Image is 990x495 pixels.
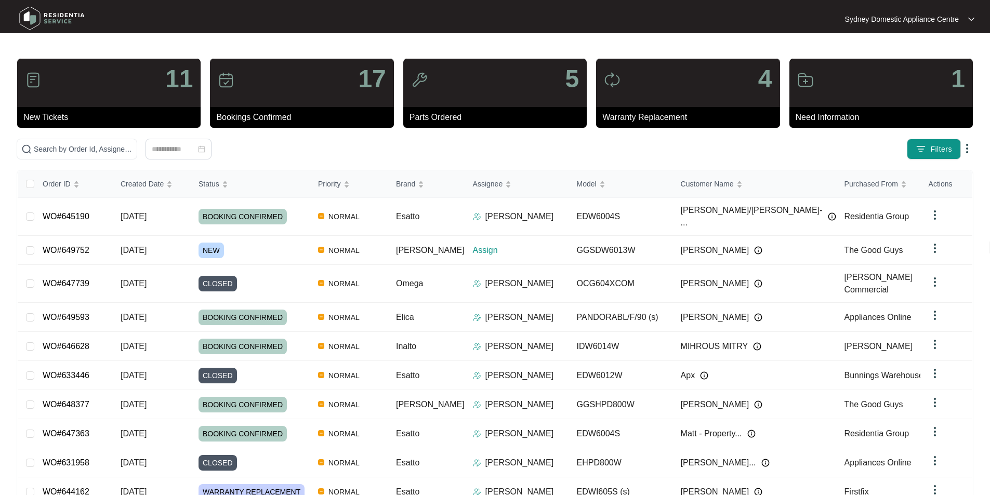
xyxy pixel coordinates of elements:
[199,339,287,354] span: BOOKING CONFIRMED
[929,338,941,351] img: dropdown arrow
[43,313,89,322] a: WO#649593
[920,170,972,198] th: Actions
[761,459,770,467] img: Info icon
[473,459,481,467] img: Assigner Icon
[16,3,88,34] img: residentia service logo
[485,210,554,223] p: [PERSON_NAME]
[121,246,147,255] span: [DATE]
[43,371,89,380] a: WO#633446
[485,369,554,382] p: [PERSON_NAME]
[968,17,974,22] img: dropdown arrow
[199,310,287,325] span: BOOKING CONFIRMED
[216,111,393,124] p: Bookings Confirmed
[961,142,973,155] img: dropdown arrow
[681,340,748,353] span: MIHROUS MITRY
[324,427,364,440] span: NORMAL
[473,279,481,288] img: Assigner Icon
[165,66,193,91] p: 11
[324,210,364,223] span: NORMAL
[569,361,672,390] td: EDW6012W
[844,400,903,409] span: The Good Guys
[929,242,941,255] img: dropdown arrow
[951,66,965,91] p: 1
[324,311,364,324] span: NORMAL
[318,213,324,219] img: Vercel Logo
[121,458,147,467] span: [DATE]
[565,66,579,91] p: 5
[121,342,147,351] span: [DATE]
[747,430,756,438] img: Info icon
[569,448,672,477] td: EHPD800W
[121,429,147,438] span: [DATE]
[577,178,597,190] span: Model
[324,398,364,411] span: NORMAL
[43,342,89,351] a: WO#646628
[681,204,823,229] span: [PERSON_NAME]/[PERSON_NAME]- ...
[672,170,836,198] th: Customer Name
[121,212,147,221] span: [DATE]
[190,170,310,198] th: Status
[21,144,32,154] img: search-icon
[754,313,762,322] img: Info icon
[753,342,761,351] img: Info icon
[199,178,219,190] span: Status
[318,247,324,253] img: Vercel Logo
[681,398,749,411] span: [PERSON_NAME]
[929,367,941,380] img: dropdown arrow
[681,457,756,469] span: [PERSON_NAME]...
[754,279,762,288] img: Info icon
[324,457,364,469] span: NORMAL
[569,419,672,448] td: EDW6004S
[465,170,569,198] th: Assignee
[681,311,749,324] span: [PERSON_NAME]
[836,170,940,198] th: Purchased From
[199,276,237,291] span: CLOSED
[828,212,836,221] img: Info icon
[485,340,554,353] p: [PERSON_NAME]
[358,66,386,91] p: 17
[473,212,481,221] img: Assigner Icon
[929,425,941,438] img: dropdown arrow
[396,342,416,351] span: Inalto
[310,170,388,198] th: Priority
[121,178,164,190] span: Created Date
[43,178,71,190] span: Order ID
[318,372,324,378] img: Vercel Logo
[485,277,554,290] p: [PERSON_NAME]
[700,371,708,380] img: Info icon
[758,66,772,91] p: 4
[929,209,941,221] img: dropdown arrow
[844,458,912,467] span: Appliances Online
[318,488,324,494] img: Vercel Logo
[569,236,672,265] td: GGSDW6013W
[754,246,762,255] img: Info icon
[929,454,941,467] img: dropdown arrow
[844,429,909,438] span: Residentia Group
[396,458,419,467] span: Esatto
[602,111,780,124] p: Warranty Replacement
[112,170,190,198] th: Created Date
[396,400,465,409] span: [PERSON_NAME]
[318,343,324,349] img: Vercel Logo
[199,368,237,383] span: CLOSED
[569,265,672,303] td: OCG604XCOM
[929,276,941,288] img: dropdown arrow
[844,371,923,380] span: Bunnings Warehouse
[43,246,89,255] a: WO#649752
[318,430,324,436] img: Vercel Logo
[473,430,481,438] img: Assigner Icon
[34,170,112,198] th: Order ID
[569,170,672,198] th: Model
[324,244,364,257] span: NORMAL
[473,178,503,190] span: Assignee
[324,277,364,290] span: NORMAL
[681,369,695,382] span: Apx
[844,342,913,351] span: [PERSON_NAME]
[396,178,415,190] span: Brand
[485,457,554,469] p: [PERSON_NAME]
[199,426,287,442] span: BOOKING CONFIRMED
[844,178,898,190] span: Purchased From
[916,144,926,154] img: filter icon
[485,398,554,411] p: [PERSON_NAME]
[396,371,419,380] span: Esatto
